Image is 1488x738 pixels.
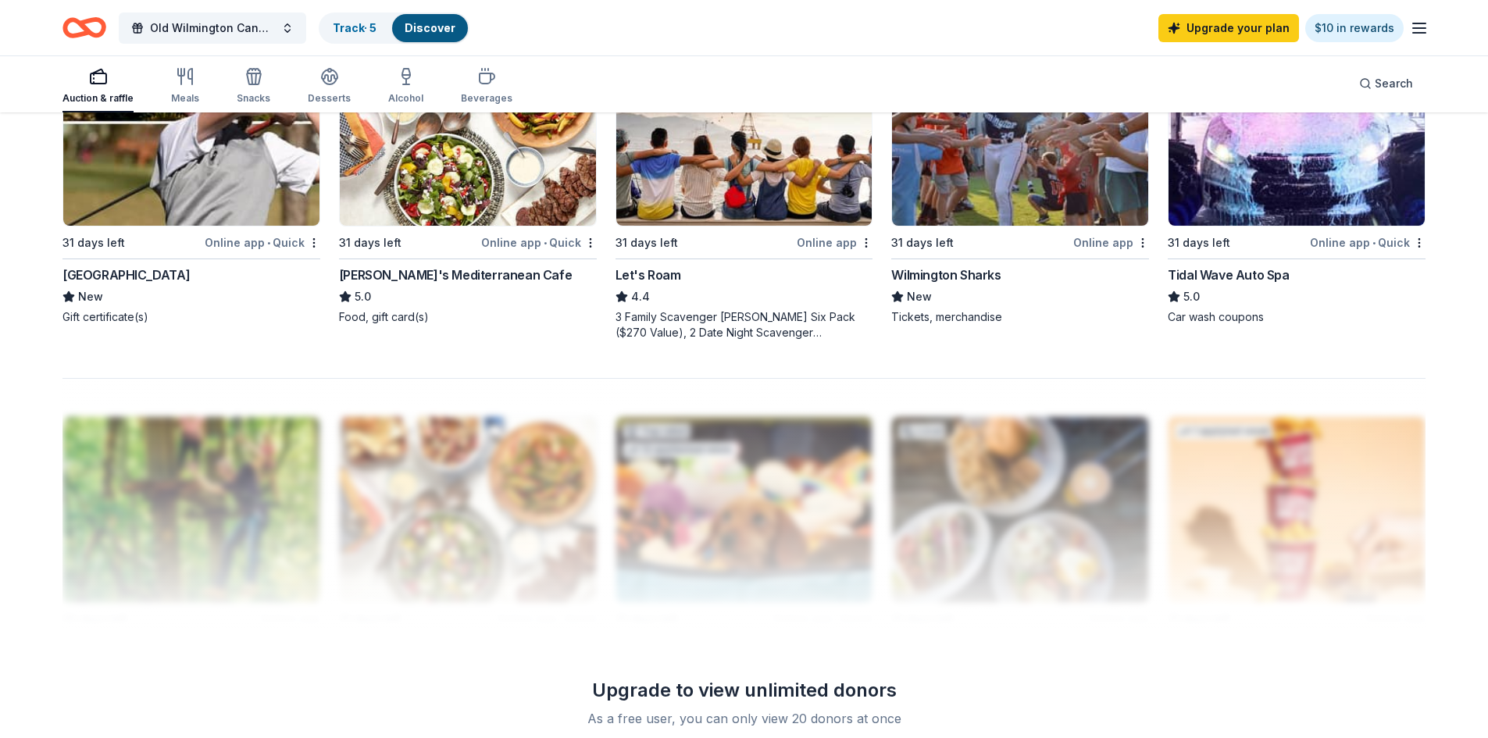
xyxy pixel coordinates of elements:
[1305,14,1404,42] a: $10 in rewards
[461,61,512,112] button: Beverages
[340,40,596,226] img: Image for Taziki's Mediterranean Cafe
[616,234,678,252] div: 31 days left
[205,233,320,252] div: Online app Quick
[544,237,547,249] span: •
[616,40,872,226] img: Image for Let's Roam
[1168,266,1289,284] div: Tidal Wave Auto Spa
[308,61,351,112] button: Desserts
[891,39,1149,325] a: Image for Wilmington SharksLocal31 days leftOnline appWilmington SharksNewTickets, merchandise
[1169,40,1425,226] img: Image for Tidal Wave Auto Spa
[62,92,134,105] div: Auction & raffle
[388,92,423,105] div: Alcohol
[616,266,681,284] div: Let's Roam
[267,237,270,249] span: •
[62,61,134,112] button: Auction & raffle
[333,21,376,34] a: Track· 5
[1073,233,1149,252] div: Online app
[481,233,597,252] div: Online app Quick
[150,19,275,37] span: Old Wilmington Candlelight Tour
[63,40,319,226] img: Image for Beau Rivage Golf & Resort
[339,39,597,325] a: Image for Taziki's Mediterranean Cafe31 days leftOnline app•Quick[PERSON_NAME]'s Mediterranean Ca...
[461,92,512,105] div: Beverages
[1183,287,1200,306] span: 5.0
[892,40,1148,226] img: Image for Wilmington Sharks
[1168,234,1230,252] div: 31 days left
[797,233,872,252] div: Online app
[119,12,306,44] button: Old Wilmington Candlelight Tour
[891,266,1001,284] div: Wilmington Sharks
[1372,237,1376,249] span: •
[237,61,270,112] button: Snacks
[405,21,455,34] a: Discover
[388,61,423,112] button: Alcohol
[339,309,597,325] div: Food, gift card(s)
[319,12,469,44] button: Track· 5Discover
[237,92,270,105] div: Snacks
[62,234,125,252] div: 31 days left
[171,61,199,112] button: Meals
[519,678,969,703] div: Upgrade to view unlimited donors
[616,39,873,340] a: Image for Let's Roam3 applieslast week31 days leftOnline appLet's Roam4.43 Family Scavenger [PERS...
[1347,68,1426,99] button: Search
[1158,14,1299,42] a: Upgrade your plan
[171,92,199,105] div: Meals
[616,309,873,340] div: 3 Family Scavenger [PERSON_NAME] Six Pack ($270 Value), 2 Date Night Scavenger [PERSON_NAME] Two ...
[355,287,371,306] span: 5.0
[339,266,572,284] div: [PERSON_NAME]'s Mediterranean Cafe
[1375,74,1413,93] span: Search
[891,234,954,252] div: 31 days left
[62,39,320,325] a: Image for Beau Rivage Golf & ResortLocal31 days leftOnline app•Quick[GEOGRAPHIC_DATA]NewGift cert...
[78,287,103,306] span: New
[538,709,951,728] div: As a free user, you can only view 20 donors at once
[1310,233,1426,252] div: Online app Quick
[1168,309,1426,325] div: Car wash coupons
[907,287,932,306] span: New
[62,9,106,46] a: Home
[891,309,1149,325] div: Tickets, merchandise
[308,92,351,105] div: Desserts
[1168,39,1426,325] a: Image for Tidal Wave Auto Spa2 applieslast week31 days leftOnline app•QuickTidal Wave Auto Spa5.0...
[62,266,190,284] div: [GEOGRAPHIC_DATA]
[339,234,401,252] div: 31 days left
[631,287,650,306] span: 4.4
[62,309,320,325] div: Gift certificate(s)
